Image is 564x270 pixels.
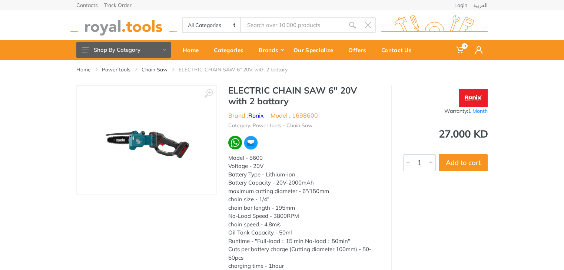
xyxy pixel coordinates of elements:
[454,3,467,8] a: Login
[76,3,98,8] a: Contacts
[459,89,488,107] img: Ronix
[183,18,241,32] select: Category
[228,195,380,204] div: chain size - 1/4"
[343,42,376,58] div: Offers
[100,93,193,186] img: Royal Tools - ELECTRIC CHAIN SAW 6
[271,111,318,120] li: Model : 1698600
[209,42,253,58] div: Categories
[243,135,258,150] img: ma.webp
[376,40,422,60] a: Contact Us
[376,42,422,58] div: Contact Us
[76,42,171,58] button: Shop By Category
[179,66,299,73] li: ELECTRIC CHAIN SAW 6" 20V with 2 battary
[102,66,130,73] a: Power tools
[241,17,345,33] input: Site search
[76,66,91,73] a: Home
[462,43,468,49] span: 0
[403,129,488,139] div: 27.000 KD
[70,15,177,36] img: royal.tools Logo
[403,107,488,115] div: Warranty:
[228,171,380,179] div: Battery Type - Lithium-ion
[209,40,253,60] a: Categories
[228,154,380,162] div: Model - 8600
[104,3,132,8] a: Track Order
[76,66,488,73] nav: breadcrumb
[142,66,167,73] a: Chain Saw
[451,40,470,60] a: 0
[381,15,488,36] img: royal.tools Logo
[228,204,380,212] div: chain bar length - 195mm
[228,122,312,129] li: Category: Power tools - Chain Saw
[253,42,288,58] div: Brands
[228,136,242,149] img: wa.webp
[178,42,209,58] div: Home
[288,40,343,60] a: Our Specialize
[228,187,380,196] div: maximum cutting diameter - 6"/150mm
[228,229,380,237] div: Oil Tank Capacity - 50ml
[228,212,380,220] div: No-Load Speed - 3800RPM
[473,3,488,8] a: العربية
[468,108,488,114] span: 1 Month
[439,154,488,171] button: Add to cart
[288,42,343,58] div: Our Specialize
[228,162,380,171] div: Voltage - 20V
[228,179,380,187] div: Battery Capacity - 20V-2000mAh
[228,245,380,262] div: Cuts per battery charge (Cutting diameter 100mm) - 50-60pcs
[228,237,380,246] div: Runtime - "Full-load：15 min No-load：50min"
[343,40,376,60] a: Offers
[228,111,264,120] li: Brand :
[228,220,380,229] div: chain speed - 4.8m/s
[228,85,380,107] h1: ELECTRIC CHAIN SAW 6" 20V with 2 battary
[248,112,264,119] a: Ronix
[178,40,209,60] a: Home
